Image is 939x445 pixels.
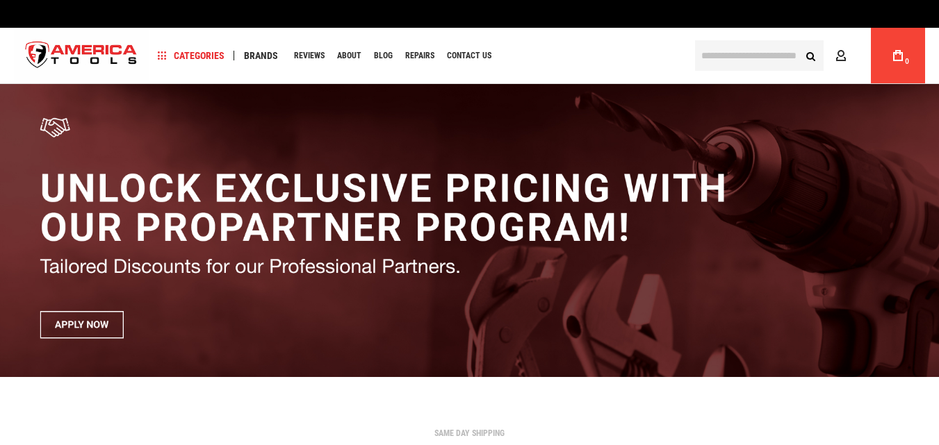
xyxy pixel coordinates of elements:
a: Blog [368,47,399,65]
a: Reviews [288,47,331,65]
a: Categories [152,47,231,65]
a: store logo [14,30,149,82]
span: Categories [158,51,224,60]
span: 0 [905,58,909,65]
a: Repairs [399,47,441,65]
span: Contact Us [447,51,491,60]
a: Contact Us [441,47,498,65]
button: Search [797,42,824,69]
span: Repairs [405,51,434,60]
img: America Tools [14,30,149,82]
a: 0 [885,28,911,83]
span: About [337,51,361,60]
a: About [331,47,368,65]
span: Brands [244,51,278,60]
span: Reviews [294,51,325,60]
a: Brands [238,47,284,65]
div: SAME DAY SHIPPING [10,429,929,437]
span: Blog [374,51,393,60]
